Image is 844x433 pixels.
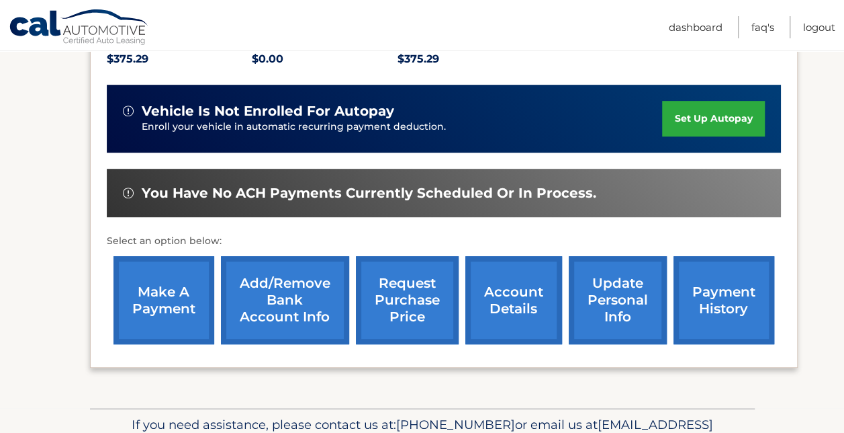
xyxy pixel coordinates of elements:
img: alert-white.svg [123,188,134,198]
a: account details [465,256,562,344]
a: set up autopay [662,101,764,136]
p: $375.29 [107,50,252,69]
a: update personal info [569,256,667,344]
a: Logout [803,16,835,38]
img: alert-white.svg [123,106,134,116]
span: vehicle is not enrolled for autopay [142,103,394,120]
p: Enroll your vehicle in automatic recurring payment deduction. [142,120,663,134]
a: make a payment [113,256,214,344]
a: Add/Remove bank account info [221,256,349,344]
p: $375.29 [397,50,543,69]
a: Cal Automotive [9,9,150,48]
span: You have no ACH payments currently scheduled or in process. [142,185,596,202]
a: Dashboard [669,16,722,38]
a: payment history [673,256,774,344]
span: [PHONE_NUMBER] [396,417,515,432]
a: request purchase price [356,256,459,344]
p: $0.00 [252,50,397,69]
p: Select an option below: [107,233,781,249]
a: FAQ's [751,16,774,38]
